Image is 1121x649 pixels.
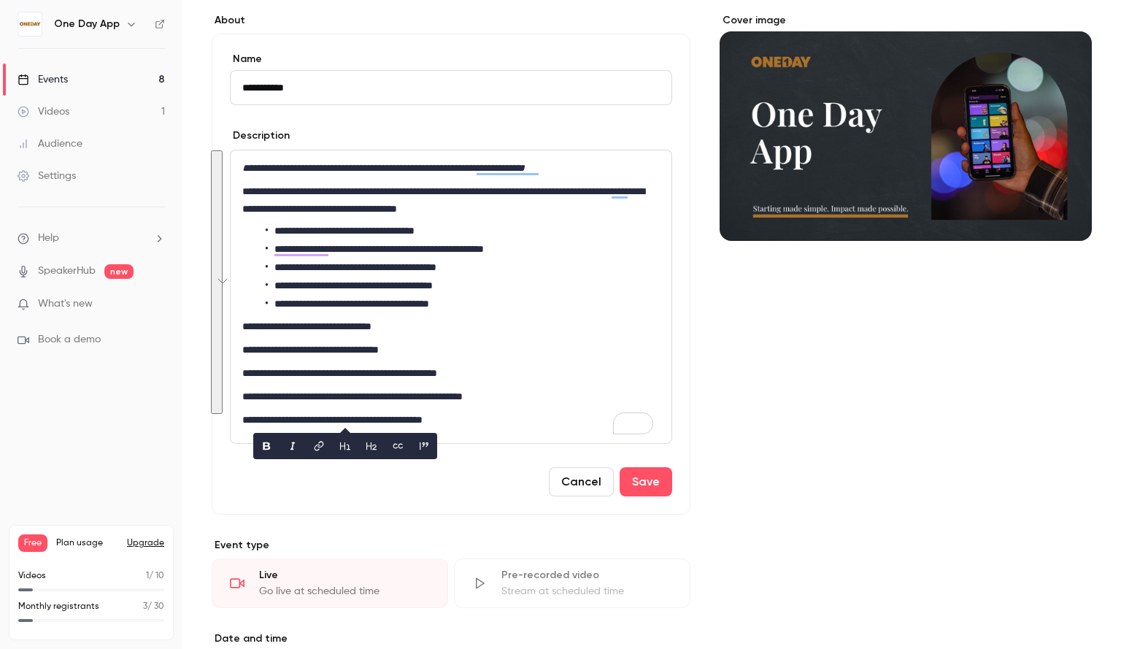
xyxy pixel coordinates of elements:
span: Plan usage [56,537,118,549]
button: Save [620,467,672,496]
div: LiveGo live at scheduled time [212,558,448,608]
a: SpeakerHub [38,264,96,279]
span: Book a demo [38,332,101,347]
button: italic [281,434,304,458]
p: Videos [18,569,46,583]
p: Event type [212,538,690,553]
button: link [307,434,331,458]
button: blockquote [412,434,436,458]
span: Help [38,231,59,246]
button: Upgrade [127,537,164,549]
label: Cover image [720,13,1092,28]
label: About [212,13,690,28]
span: 1 [146,572,149,580]
div: Live [259,568,430,583]
div: To enrich screen reader interactions, please activate Accessibility in Grammarly extension settings [231,150,671,443]
div: Go live at scheduled time [259,584,430,599]
button: bold [255,434,278,458]
section: description [230,150,672,444]
span: What's new [38,296,93,312]
div: Pre-recorded video [501,568,672,583]
span: 3 [143,602,147,611]
button: Cancel [549,467,614,496]
div: Pre-recorded videoStream at scheduled time [454,558,690,608]
label: Description [230,128,290,143]
span: new [104,264,134,279]
iframe: Noticeable Trigger [147,298,165,311]
div: Audience [18,137,82,151]
img: One Day App [18,12,42,36]
span: Free [18,534,47,552]
h6: One Day App [54,17,120,31]
div: Events [18,72,68,87]
section: Cover image [720,13,1092,241]
div: editor [231,150,671,443]
div: Stream at scheduled time [501,584,672,599]
div: Videos [18,104,69,119]
p: / 10 [146,569,164,583]
div: Settings [18,169,76,183]
p: Monthly registrants [18,600,99,613]
label: Date and time [212,631,690,646]
li: help-dropdown-opener [18,231,165,246]
label: Name [230,52,672,66]
p: / 30 [143,600,164,613]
